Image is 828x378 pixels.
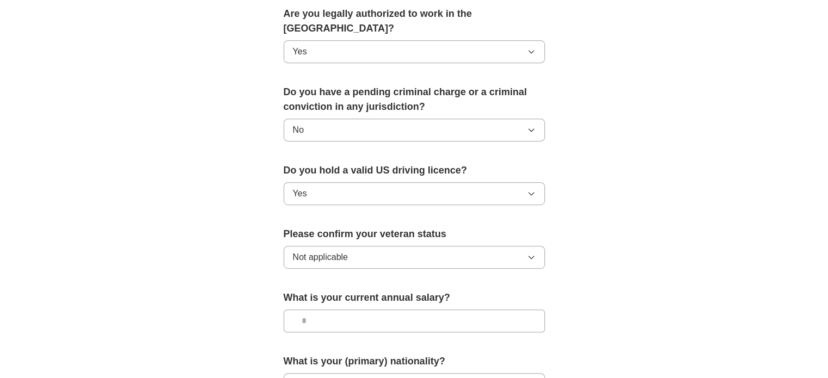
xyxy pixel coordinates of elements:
[293,187,307,200] span: Yes
[284,182,545,205] button: Yes
[284,290,545,305] label: What is your current annual salary?
[284,7,545,36] label: Are you legally authorized to work in the [GEOGRAPHIC_DATA]?
[293,45,307,58] span: Yes
[284,119,545,141] button: No
[284,227,545,241] label: Please confirm your veteran status
[284,40,545,63] button: Yes
[284,85,545,114] label: Do you have a pending criminal charge or a criminal conviction in any jurisdiction?
[284,354,545,369] label: What is your (primary) nationality?
[293,251,348,264] span: Not applicable
[284,246,545,269] button: Not applicable
[293,123,304,137] span: No
[284,163,545,178] label: Do you hold a valid US driving licence?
